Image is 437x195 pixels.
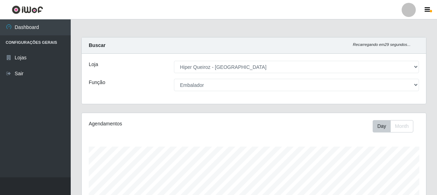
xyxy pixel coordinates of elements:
strong: Buscar [89,42,105,48]
div: Toolbar with button groups [373,120,419,132]
img: CoreUI Logo [12,5,43,14]
button: Month [390,120,413,132]
div: Agendamentos [89,120,220,128]
div: First group [373,120,413,132]
i: Recarregando em 29 segundos... [353,42,410,47]
button: Day [373,120,391,132]
label: Função [89,79,105,86]
label: Loja [89,61,98,68]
